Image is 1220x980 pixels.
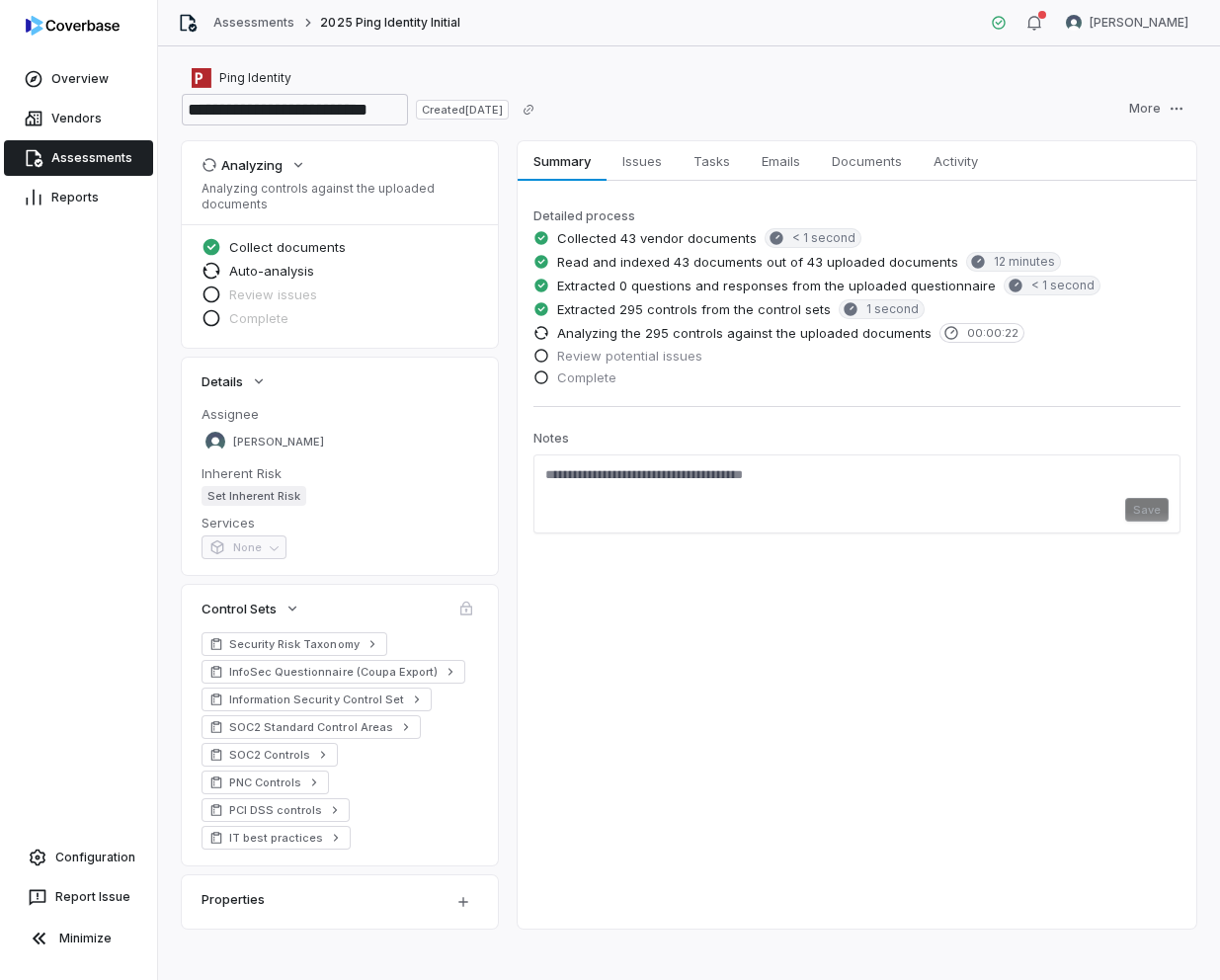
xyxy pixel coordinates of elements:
[196,591,306,626] button: Control Sets
[233,435,324,449] span: [PERSON_NAME]
[8,879,149,915] button: Report Issue
[557,229,757,247] span: Collected 43 vendor documents
[202,798,350,822] a: PCI DSS controls
[202,181,478,212] p: Analyzing controls against the uploaded documents
[1031,278,1095,293] span: < 1 second
[202,715,421,739] a: SOC2 Standard Control Areas
[196,364,273,399] button: Details
[1090,15,1188,31] span: [PERSON_NAME]
[8,840,149,875] a: Configuration
[229,747,310,763] span: SOC2 Controls
[754,148,808,174] span: Emails
[557,253,958,271] span: Read and indexed 43 documents out of 43 uploaded documents
[4,140,153,176] a: Assessments
[320,15,460,31] span: 2025 Ping Identity Initial
[26,16,120,36] img: logo-D7KZi-bG.svg
[219,70,291,86] span: Ping Identity
[4,180,153,215] a: Reports
[202,156,283,174] div: Analyzing
[202,514,478,531] dt: Services
[614,148,670,174] span: Issues
[967,326,1018,341] span: 00:00:22
[994,254,1055,270] span: 12 minutes
[557,300,831,318] span: Extracted 295 controls from the control sets
[229,238,346,256] span: Collect documents
[202,743,338,767] a: SOC2 Controls
[533,431,1180,454] p: Notes
[202,464,478,482] dt: Inherent Risk
[1066,15,1082,31] img: Hammed Bakare avatar
[8,919,149,958] button: Minimize
[824,148,910,174] span: Documents
[1117,94,1196,123] button: More
[557,324,932,342] span: Analyzing the 295 controls against the uploaded documents
[4,101,153,136] a: Vendors
[229,262,314,280] span: Auto-analysis
[202,771,329,794] a: PNC Controls
[533,204,1180,228] p: Detailed process
[202,372,243,390] span: Details
[202,660,465,684] a: InfoSec Questionnaire (Coupa Export)
[202,826,351,850] a: IT best practices
[557,347,702,365] span: Review potential issues
[1054,8,1200,38] button: Hammed Bakare avatar[PERSON_NAME]
[202,632,387,656] a: Security Risk Taxonomy
[229,692,404,707] span: Information Security Control Set
[229,830,323,846] span: IT best practices
[229,636,360,652] span: Security Risk Taxonomy
[866,301,919,317] span: 1 second
[202,600,277,617] span: Control Sets
[686,148,738,174] span: Tasks
[229,775,301,790] span: PNC Controls
[416,100,509,120] span: Created [DATE]
[186,60,297,96] button: https://pingidentity.com/Ping Identity
[926,148,986,174] span: Activity
[196,147,312,183] button: Analyzing
[229,309,288,327] span: Complete
[229,719,393,735] span: SOC2 Standard Control Areas
[557,368,616,386] span: Complete
[526,148,598,174] span: Summary
[792,230,855,246] span: < 1 second
[511,92,546,127] button: Copy link
[202,486,306,506] span: Set Inherent Risk
[213,15,294,31] a: Assessments
[202,688,432,711] a: Information Security Control Set
[557,277,996,294] span: Extracted 0 questions and responses from the uploaded questionnaire
[229,664,438,680] span: InfoSec Questionnaire (Coupa Export)
[205,432,225,451] img: Hammed Bakare avatar
[229,286,317,303] span: Review issues
[229,802,322,818] span: PCI DSS controls
[202,405,478,423] dt: Assignee
[4,61,153,97] a: Overview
